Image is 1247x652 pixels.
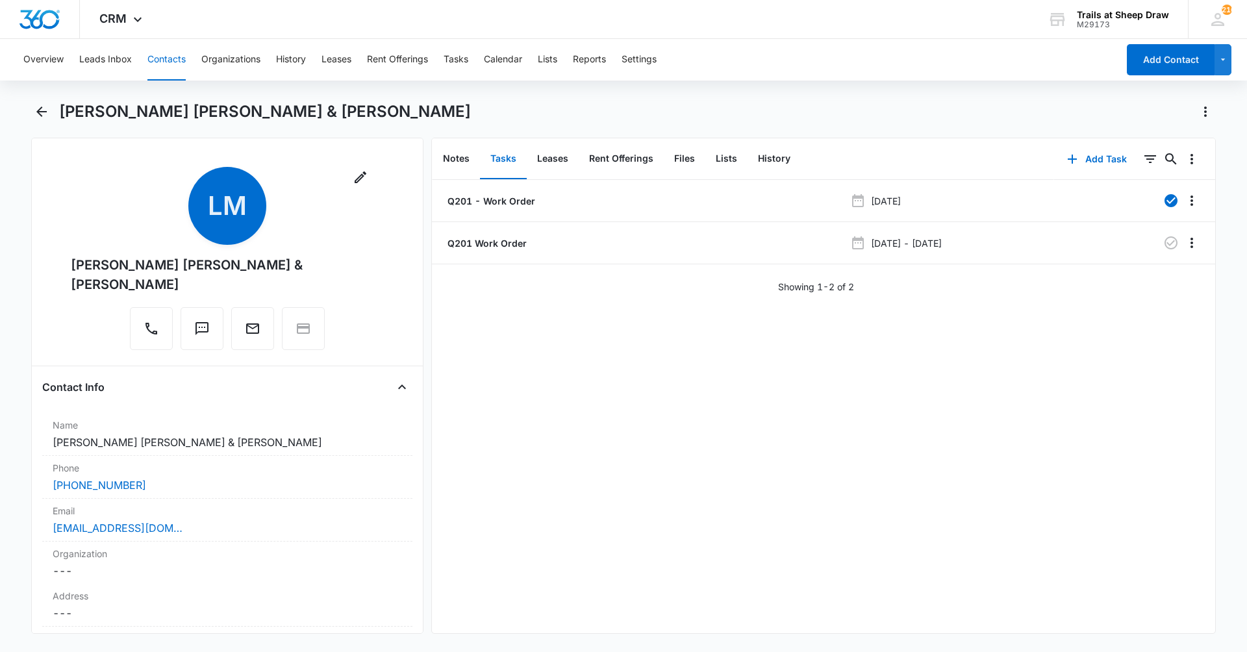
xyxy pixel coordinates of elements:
div: Phone[PHONE_NUMBER] [42,456,412,499]
div: Email[EMAIL_ADDRESS][DOMAIN_NAME] [42,499,412,542]
label: Phone [53,461,402,475]
button: Add Contact [1127,44,1215,75]
button: Overflow Menu [1181,149,1202,169]
span: CRM [99,12,127,25]
a: Q201 - Work Order [445,194,535,208]
a: Q201 Work Order [445,236,527,250]
button: Overflow Menu [1181,232,1202,253]
div: notifications count [1222,5,1232,15]
label: Name [53,418,402,432]
button: Reports [573,39,606,81]
a: [PHONE_NUMBER] [53,477,146,493]
button: Calendar [484,39,522,81]
button: Close [392,377,412,397]
button: History [276,39,306,81]
span: LM [188,167,266,245]
p: [DATE] [871,194,901,208]
button: Lists [538,39,557,81]
a: Text [181,327,223,338]
a: [EMAIL_ADDRESS][DOMAIN_NAME] [53,520,183,536]
div: account name [1077,10,1169,20]
button: Contacts [147,39,186,81]
label: Address [53,589,402,603]
p: [DATE] - [DATE] [871,236,942,250]
div: Address--- [42,584,412,627]
button: Add Task [1054,144,1140,175]
button: Overview [23,39,64,81]
p: Showing 1-2 of 2 [778,280,854,294]
button: Settings [622,39,657,81]
button: Files [664,139,705,179]
button: Call [130,307,173,350]
button: Leases [527,139,579,179]
button: Back [31,101,51,122]
button: Email [231,307,274,350]
div: [PERSON_NAME] [PERSON_NAME] & [PERSON_NAME] [71,255,384,294]
button: Leads Inbox [79,39,132,81]
label: Organization [53,547,402,560]
dd: --- [53,605,402,621]
h1: [PERSON_NAME] [PERSON_NAME] & [PERSON_NAME] [59,102,471,121]
button: Filters [1140,149,1161,169]
button: Rent Offerings [367,39,428,81]
h4: Contact Info [42,379,105,395]
button: Overflow Menu [1181,190,1202,211]
dd: [PERSON_NAME] [PERSON_NAME] & [PERSON_NAME] [53,434,402,450]
button: Rent Offerings [579,139,664,179]
button: Search... [1161,149,1181,169]
a: Call [130,327,173,338]
div: Organization--- [42,542,412,584]
button: Actions [1195,101,1216,122]
button: Organizations [201,39,260,81]
button: Tasks [444,39,468,81]
div: account id [1077,20,1169,29]
button: History [748,139,801,179]
dd: --- [53,563,402,579]
div: Name[PERSON_NAME] [PERSON_NAME] & [PERSON_NAME] [42,413,412,456]
label: Email [53,504,402,518]
button: Text [181,307,223,350]
button: Tasks [480,139,527,179]
a: Email [231,327,274,338]
span: 216 [1222,5,1232,15]
button: Leases [321,39,351,81]
button: Notes [433,139,480,179]
button: Lists [705,139,748,179]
